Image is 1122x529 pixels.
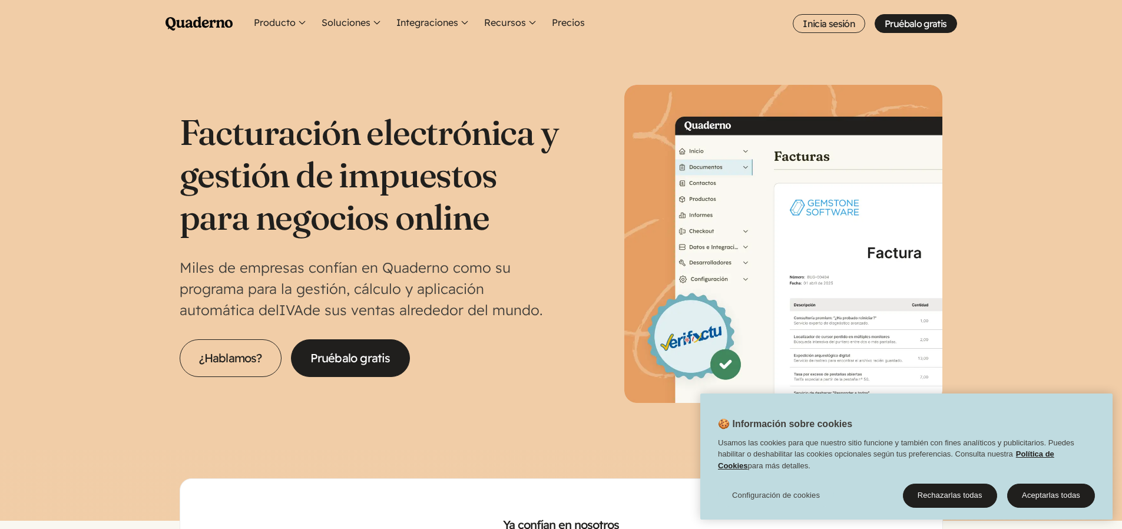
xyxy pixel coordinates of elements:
a: Pruébalo gratis [875,14,956,33]
abbr: Impuesto sobre el Valor Añadido [279,301,303,319]
h2: 🍪 Información sobre cookies [700,417,852,437]
div: Cookie banner [700,394,1113,520]
button: Rechazarlas todas [903,483,997,508]
p: Miles de empresas confían en Quaderno como su programa para la gestión, cálculo y aplicación auto... [180,257,561,320]
h1: Facturación electrónica y gestión de impuestos para negocios online [180,111,561,238]
a: Política de Cookies [718,449,1054,470]
button: Aceptarlas todas [1007,483,1095,508]
div: Usamos las cookies para que nuestro sitio funcione y también con fines analíticos y publicitarios... [700,437,1113,478]
a: ¿Hablamos? [180,339,282,377]
div: 🍪 Información sobre cookies [700,394,1113,520]
img: Interfaz de Quaderno mostrando la página Factura con el distintivo Verifactu [624,85,942,403]
button: Configuración de cookies [718,483,834,507]
a: Inicia sesión [793,14,865,33]
a: Pruébalo gratis [291,339,410,377]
